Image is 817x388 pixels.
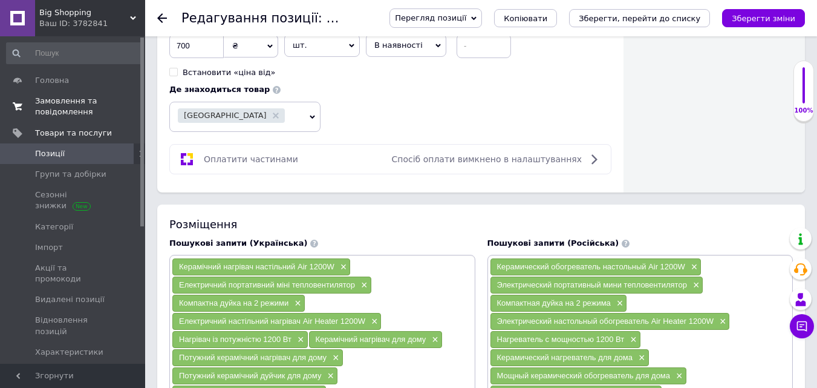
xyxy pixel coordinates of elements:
span: Электрический настольный обогреватель Air Heater 1200W [497,317,714,326]
input: - [457,34,511,58]
span: × [291,298,301,309]
span: Пошукові запити (Російська) [487,238,619,248]
div: 100% [794,107,813,115]
span: Електричний портативний міні тепловентилятор [179,280,355,289]
span: × [324,371,334,381]
span: Оплатити частинами [204,154,298,164]
span: Імпорт [35,242,63,253]
span: Компактная дуйка на 2 режима [497,298,611,307]
span: Потужний керамічний нагрівач для дому [179,353,327,362]
span: Нагрівач із потужністю 1200 Вт [179,335,291,344]
span: × [636,353,645,363]
span: Потужний керамічний дуйчик для дому [179,371,321,380]
span: × [358,280,368,291]
div: Встановити «ціна від» [183,67,276,78]
span: × [337,262,347,272]
span: Копіювати [504,14,547,23]
span: Категорії [35,222,73,232]
span: В наявності [374,41,423,50]
span: × [717,317,726,327]
span: Товари та послуги [35,128,112,139]
span: Групи та добірки [35,169,106,180]
span: Пошукові запити (Українська) [169,238,307,248]
div: Розміщення [169,217,793,232]
span: Нагреватель с мощностью 1200 Вт [497,335,625,344]
span: Мощный керамический обогреватель для дома [497,371,671,380]
span: Сезонні знижки [35,189,112,211]
i: Зберегти зміни [732,14,795,23]
span: × [429,335,438,345]
span: × [688,262,698,272]
div: Ваш ID: 3782841 [39,18,145,29]
span: Електричний настільний нагрівач Air Heater 1200W [179,317,365,326]
span: Big Shopping [39,7,130,18]
span: Видалені позиції [35,294,105,305]
strong: Керамический электрический обогреватель настольный Air 1200W [19,12,195,54]
span: × [368,317,378,327]
i: Зберегти, перейти до списку [579,14,700,23]
span: × [295,335,304,345]
span: × [614,298,623,309]
span: Электрический портативный мини тепловентилятор [497,280,687,289]
div: 100% Якість заповнення [793,61,814,122]
span: × [627,335,637,345]
span: Керамічний нагрівач настільний Air 1200W [179,262,334,271]
b: Де знаходиться товар [169,85,270,94]
span: Перегляд позиції [395,13,466,22]
input: Пошук [6,42,143,64]
button: Чат з покупцем [790,314,814,338]
div: Повернутися назад [157,13,167,23]
span: Відновлення позицій [35,315,112,337]
span: Акції та промокоди [35,263,112,284]
span: шт. [284,34,360,57]
input: 0 [169,34,224,58]
span: Замовлення та повідомлення [35,96,112,117]
span: Компактна дуйка на 2 режими [179,298,288,307]
span: Позиції [35,148,65,159]
span: Керамический нагреватель для дома [497,353,633,362]
span: Головна [35,75,69,86]
span: ₴ [232,41,238,50]
span: × [330,353,339,363]
span: Керамічний нагрівач для дому [316,335,426,344]
span: Керамический обогреватель настольный Air 1200W [497,262,685,271]
span: × [690,280,700,291]
span: Спосіб оплати вимкнено в налаштуваннях [392,154,582,164]
button: Зберегти зміни [722,9,805,27]
span: × [673,371,683,381]
span: [GEOGRAPHIC_DATA] [184,111,267,119]
span: Характеристики [35,347,103,358]
button: Зберегти, перейти до списку [569,9,710,27]
button: Копіювати [494,9,557,27]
